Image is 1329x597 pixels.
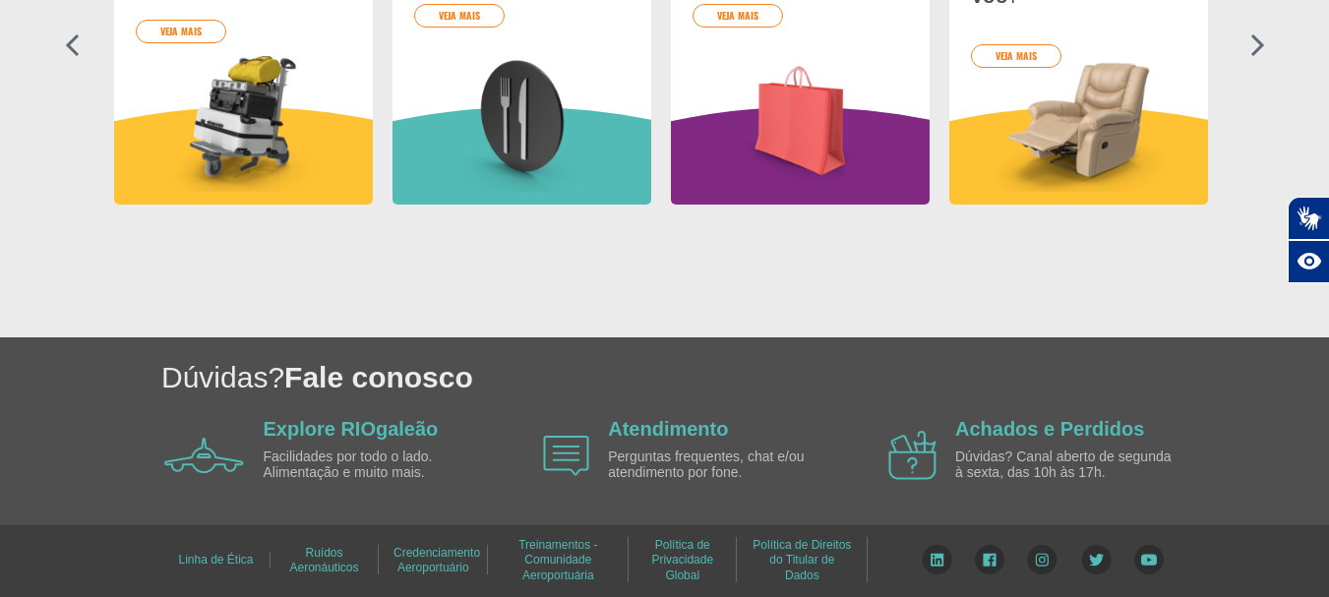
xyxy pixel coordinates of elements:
a: Linha de Ética [178,546,253,573]
a: veja mais [136,20,226,43]
a: Atendimento [608,418,728,440]
p: Perguntas frequentes, chat e/ou atendimento por fone. [608,449,834,480]
img: card%20informa%C3%A7%C3%B5es%206.png [693,51,908,192]
a: veja mais [414,4,505,28]
a: veja mais [693,4,783,28]
img: airplane icon [543,436,589,476]
img: verdeInformacoesUteis.svg [393,107,651,205]
p: Facilidades por todo o lado. Alimentação e muito mais. [264,449,490,480]
a: Ruídos Aeronáuticos [289,539,358,581]
button: Abrir recursos assistivos. [1288,240,1329,283]
img: seta-direita [1250,33,1265,57]
img: roxoInformacoesUteis.svg [671,107,930,205]
img: Twitter [1081,545,1112,574]
a: Política de Privacidade Global [651,531,713,589]
img: YouTube [1134,545,1164,574]
div: Plugin de acessibilidade da Hand Talk. [1288,197,1329,283]
a: veja mais [971,44,1061,68]
img: airplane icon [888,431,936,480]
button: Abrir tradutor de língua de sinais. [1288,197,1329,240]
img: airplane icon [164,438,244,473]
img: Facebook [975,545,1004,574]
img: card%20informa%C3%A7%C3%B5es%208.png [414,51,630,192]
img: Instagram [1027,545,1057,574]
img: amareloInformacoesUteis.svg [949,107,1208,205]
a: Credenciamento Aeroportuário [393,539,480,581]
img: seta-esquerda [65,33,80,57]
a: Treinamentos - Comunidade Aeroportuária [518,531,597,589]
a: Explore RIOgaleão [264,418,439,440]
a: Política de Direitos do Titular de Dados [753,531,851,589]
img: card%20informa%C3%A7%C3%B5es%201.png [136,51,351,192]
a: Achados e Perdidos [955,418,1144,440]
img: card%20informa%C3%A7%C3%B5es%204.png [971,51,1186,192]
p: Dúvidas? Canal aberto de segunda à sexta, das 10h às 17h. [955,449,1181,480]
h1: Dúvidas? [161,357,1329,397]
img: LinkedIn [922,545,952,574]
img: amareloInformacoesUteis.svg [114,107,373,205]
span: Fale conosco [284,361,473,393]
